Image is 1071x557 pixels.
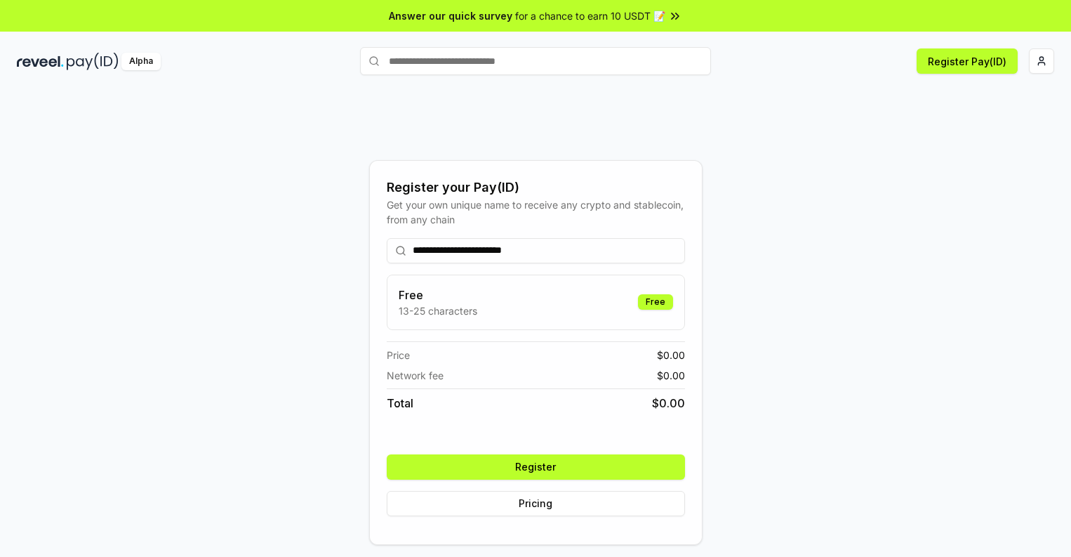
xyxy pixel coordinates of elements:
[657,368,685,383] span: $ 0.00
[657,348,685,362] span: $ 0.00
[387,491,685,516] button: Pricing
[387,368,444,383] span: Network fee
[638,294,673,310] div: Free
[515,8,665,23] span: for a chance to earn 10 USDT 📝
[121,53,161,70] div: Alpha
[652,395,685,412] span: $ 0.00
[387,454,685,480] button: Register
[67,53,119,70] img: pay_id
[389,8,512,23] span: Answer our quick survey
[399,303,477,318] p: 13-25 characters
[17,53,64,70] img: reveel_dark
[399,287,477,303] h3: Free
[387,178,685,197] div: Register your Pay(ID)
[387,348,410,362] span: Price
[917,48,1018,74] button: Register Pay(ID)
[387,395,413,412] span: Total
[387,197,685,227] div: Get your own unique name to receive any crypto and stablecoin, from any chain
